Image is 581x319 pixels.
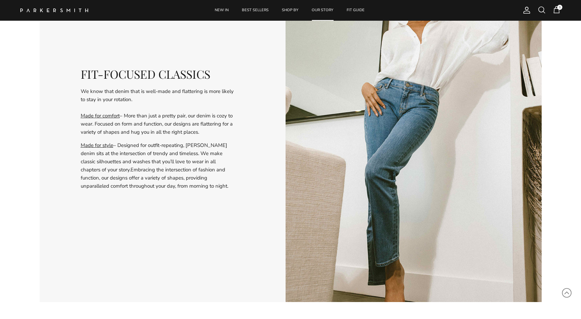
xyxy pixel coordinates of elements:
[520,6,531,14] a: Account
[81,67,234,81] h2: FIT-FOCUSED CLASSICS
[557,5,562,10] span: 1
[81,141,234,190] p: – Designed for outfit-repeating, [PERSON_NAME] denim sits at the intersection of trendy and timel...
[562,288,572,298] svg: Scroll to Top
[81,87,234,136] p: We know that denim that is well-made and flattering is more likely to stay in your rotation. – Mo...
[553,6,561,15] a: 1
[81,142,113,149] span: Made for style
[20,8,88,12] img: Parker Smith
[81,112,120,119] span: Made for comfort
